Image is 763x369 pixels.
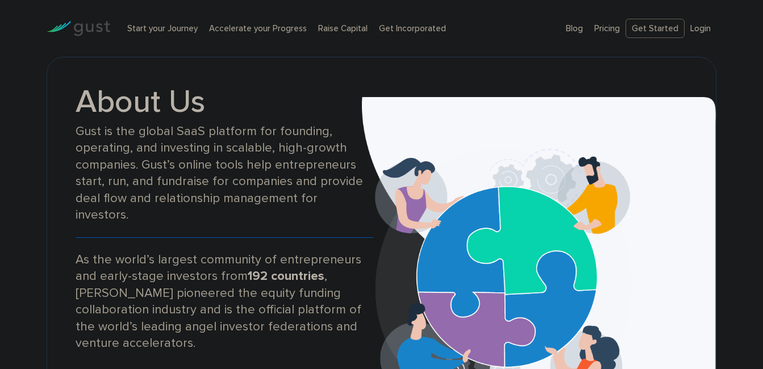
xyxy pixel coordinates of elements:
[566,23,583,33] a: Blog
[209,23,307,33] a: Accelerate your Progress
[379,23,446,33] a: Get Incorporated
[594,23,620,33] a: Pricing
[248,269,324,283] strong: 192 countries
[76,123,373,224] div: Gust is the global SaaS platform for founding, operating, and investing in scalable, high-growth ...
[690,23,711,33] a: Login
[47,21,110,36] img: Gust Logo
[127,23,198,33] a: Start your Journey
[318,23,368,33] a: Raise Capital
[626,19,685,39] a: Get Started
[76,86,373,118] h1: About Us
